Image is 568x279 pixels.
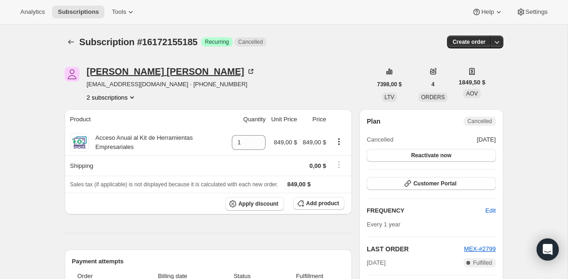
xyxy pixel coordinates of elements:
[238,38,263,46] span: Cancelled
[453,38,485,46] span: Create order
[466,6,508,18] button: Help
[480,203,501,218] button: Edit
[87,80,255,89] span: [EMAIL_ADDRESS][DOMAIN_NAME] · [PHONE_NUMBER]
[52,6,104,18] button: Subscriptions
[15,6,50,18] button: Analytics
[511,6,553,18] button: Settings
[537,238,559,261] div: Open Intercom Messenger
[466,90,477,97] span: AOV
[274,139,297,146] span: 849,00 $
[367,117,381,126] h2: Plan
[385,94,394,101] span: LTV
[309,162,326,169] span: 0,00 $
[300,109,329,130] th: Price
[332,160,346,170] button: Shipping actions
[473,259,492,267] span: Fulfilled
[112,8,126,16] span: Tools
[367,135,393,144] span: Cancelled
[87,93,137,102] button: Product actions
[526,8,548,16] span: Settings
[431,81,435,88] span: 4
[225,197,284,211] button: Apply discount
[65,155,230,176] th: Shipping
[58,8,99,16] span: Subscriptions
[70,133,89,152] img: product img
[205,38,229,46] span: Recurring
[464,244,496,254] button: MEX-#2799
[306,200,339,207] span: Add product
[70,181,278,188] span: Sales tax (if applicable) is not displayed because it is calculated with each new order.
[426,78,440,91] button: 4
[89,133,227,152] div: Acceso Anual al Kit de Herramientas Empresariales
[72,257,345,266] h2: Payment attempts
[229,109,268,130] th: Quantity
[65,109,230,130] th: Product
[332,137,346,147] button: Product actions
[411,152,451,159] span: Reactivate now
[287,181,311,188] span: 849,00 $
[65,36,78,48] button: Subscriptions
[464,245,496,252] a: MEX-#2799
[303,139,326,146] span: 849,00 $
[367,206,485,215] h2: FREQUENCY
[485,206,495,215] span: Edit
[367,244,464,254] h2: LAST ORDER
[467,118,492,125] span: Cancelled
[372,78,407,91] button: 7398,00 $
[367,149,495,162] button: Reactivate now
[87,67,255,76] div: [PERSON_NAME] [PERSON_NAME]
[106,6,141,18] button: Tools
[413,180,456,187] span: Customer Portal
[238,200,278,208] span: Apply discount
[79,37,198,47] span: Subscription #16172155185
[447,36,491,48] button: Create order
[367,258,386,267] span: [DATE]
[477,135,496,144] span: [DATE]
[367,177,495,190] button: Customer Portal
[65,67,79,82] span: Alfredo Gilberto Corcuera Mendoza
[20,8,45,16] span: Analytics
[459,78,485,87] span: 1849,50 $
[421,94,445,101] span: ORDERS
[268,109,300,130] th: Unit Price
[481,8,494,16] span: Help
[293,197,344,210] button: Add product
[367,221,400,228] span: Every 1 year
[377,81,402,88] span: 7398,00 $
